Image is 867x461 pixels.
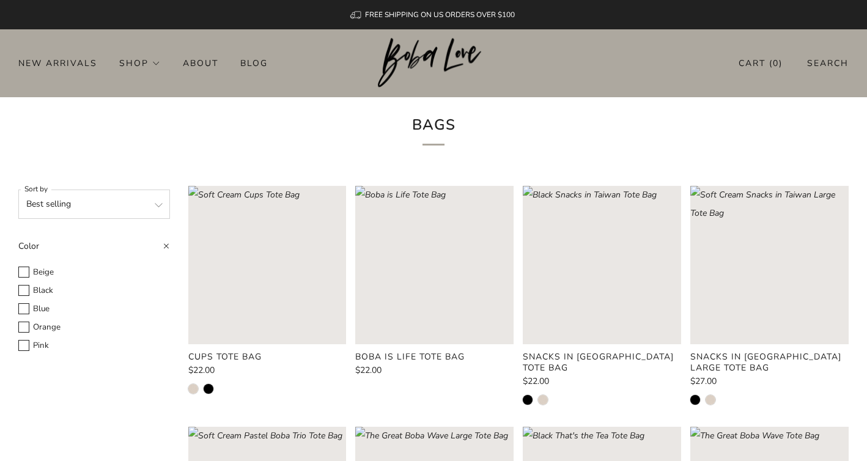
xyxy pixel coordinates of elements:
product-card-title: Boba is Life Tote Bag [355,351,465,363]
span: $22.00 [188,364,215,376]
a: Boba Love [378,38,490,89]
a: Boba is Life Tote Bag Loading image: Boba is Life Tote Bag [355,186,514,344]
a: Snacks in [GEOGRAPHIC_DATA] Large Tote Bag [690,352,849,374]
label: Pink [18,339,170,353]
product-card-title: Snacks in [GEOGRAPHIC_DATA] Tote Bag [523,351,674,374]
product-card-title: Snacks in [GEOGRAPHIC_DATA] Large Tote Bag [690,351,841,374]
product-card-title: Cups Tote Bag [188,351,262,363]
a: Soft Cream Cups Tote Bag Loading image: Soft Cream Cups Tote Bag [188,186,347,344]
label: Blue [18,302,170,316]
items-count: 0 [773,57,779,69]
a: $27.00 [690,377,849,386]
span: $27.00 [690,375,717,387]
a: $22.00 [523,377,681,386]
a: $22.00 [188,366,347,375]
a: Snacks in [GEOGRAPHIC_DATA] Tote Bag [523,352,681,374]
a: Cart [739,53,783,73]
a: Boba is Life Tote Bag [355,352,514,363]
summary: Color [18,237,170,263]
a: $22.00 [355,366,514,375]
h1: Bags [265,112,602,146]
label: Beige [18,265,170,279]
a: About [183,53,218,73]
span: $22.00 [355,364,382,376]
a: New Arrivals [18,53,97,73]
span: FREE SHIPPING ON US ORDERS OVER $100 [365,10,515,20]
label: Black [18,284,170,298]
a: Soft Cream Snacks in Taiwan Large Tote Bag Black Snacks in Taiwan Large Tote Bag Loading image: B... [690,186,849,344]
a: Shop [119,53,161,73]
span: Color [18,240,39,252]
a: Cups Tote Bag [188,352,347,363]
span: $22.00 [523,375,549,387]
label: Orange [18,320,170,334]
a: Black Snacks in Taiwan Tote Bag Loading image: Black Snacks in Taiwan Tote Bag [523,186,681,344]
img: Boba Love [378,38,490,88]
a: Blog [240,53,268,73]
a: Search [807,53,849,73]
